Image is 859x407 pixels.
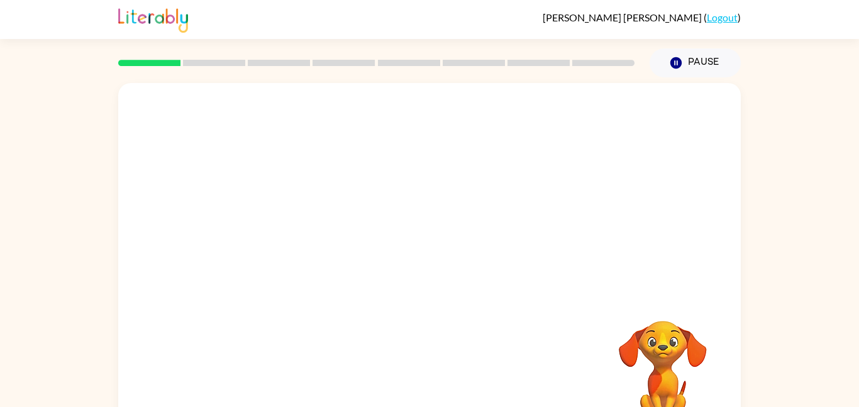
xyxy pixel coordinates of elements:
[118,5,188,33] img: Literably
[543,11,741,23] div: ( )
[650,48,741,77] button: Pause
[543,11,704,23] span: [PERSON_NAME] [PERSON_NAME]
[707,11,738,23] a: Logout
